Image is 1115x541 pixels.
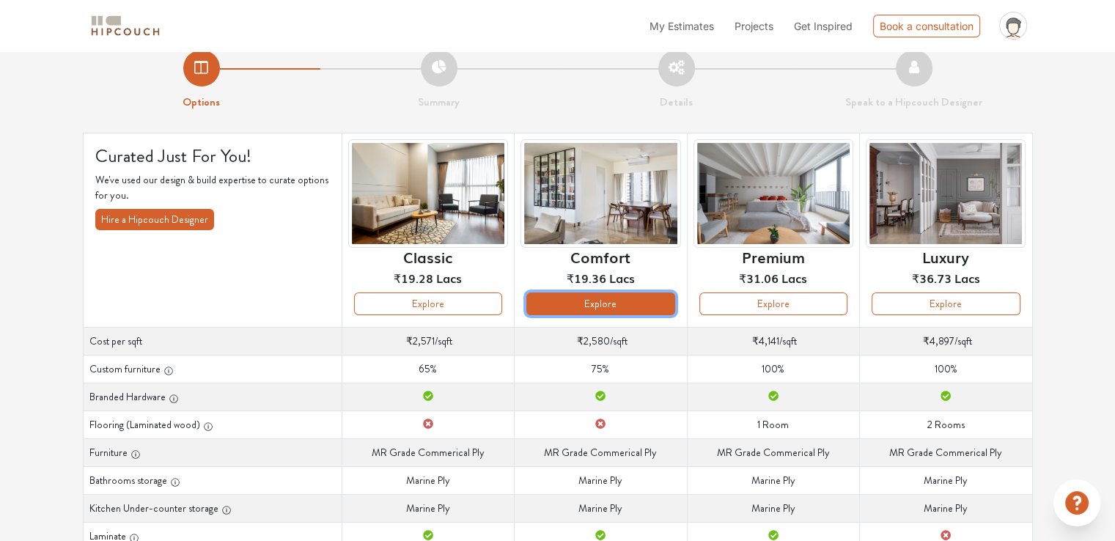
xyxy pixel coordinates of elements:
[845,94,982,110] strong: Speak to a Hipcouch Designer
[83,411,342,438] th: Flooring (Laminated wood)
[794,20,853,32] span: Get Inspired
[570,248,630,265] h6: Comfort
[526,292,674,315] button: Explore
[348,139,508,249] img: header-preview
[687,411,859,438] td: 1 Room
[860,327,1032,355] td: /sqft
[83,494,342,522] th: Kitchen Under-counter storage
[873,15,980,37] div: Book a consultation
[866,139,1026,249] img: header-preview
[742,248,805,265] h6: Premium
[183,94,220,110] strong: Options
[83,466,342,494] th: Bathrooms storage
[89,10,162,43] span: logo-horizontal.svg
[342,466,514,494] td: Marine Ply
[872,292,1020,315] button: Explore
[515,355,687,383] td: 75%
[699,292,847,315] button: Explore
[752,334,779,348] span: ₹4,141
[436,269,462,287] span: Lacs
[739,269,779,287] span: ₹31.06
[687,494,859,522] td: Marine Ply
[342,327,514,355] td: /sqft
[515,438,687,466] td: MR Grade Commerical Ply
[95,209,214,230] button: Hire a Hipcouch Designer
[860,494,1032,522] td: Marine Ply
[515,327,687,355] td: /sqft
[922,248,969,265] h6: Luxury
[660,94,693,110] strong: Details
[577,334,610,348] span: ₹2,580
[515,494,687,522] td: Marine Ply
[912,269,952,287] span: ₹36.73
[860,438,1032,466] td: MR Grade Commerical Ply
[687,466,859,494] td: Marine Ply
[95,145,330,167] h4: Curated Just For You!
[515,466,687,494] td: Marine Ply
[342,355,514,383] td: 65%
[95,172,330,203] p: We've used our design & build expertise to curate options for you.
[609,269,635,287] span: Lacs
[687,327,859,355] td: /sqft
[418,94,460,110] strong: Summary
[860,411,1032,438] td: 2 Rooms
[781,269,807,287] span: Lacs
[403,248,452,265] h6: Classic
[83,438,342,466] th: Furniture
[954,269,980,287] span: Lacs
[860,466,1032,494] td: Marine Ply
[687,438,859,466] td: MR Grade Commerical Ply
[693,139,853,249] img: header-preview
[394,269,433,287] span: ₹19.28
[342,494,514,522] td: Marine Ply
[89,13,162,39] img: logo-horizontal.svg
[83,355,342,383] th: Custom furniture
[83,327,342,355] th: Cost per sqft
[687,355,859,383] td: 100%
[342,438,514,466] td: MR Grade Commerical Ply
[520,139,680,249] img: header-preview
[650,20,714,32] span: My Estimates
[567,269,606,287] span: ₹19.36
[83,383,342,411] th: Branded Hardware
[860,355,1032,383] td: 100%
[923,334,954,348] span: ₹4,897
[354,292,502,315] button: Explore
[406,334,435,348] span: ₹2,571
[735,20,773,32] span: Projects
